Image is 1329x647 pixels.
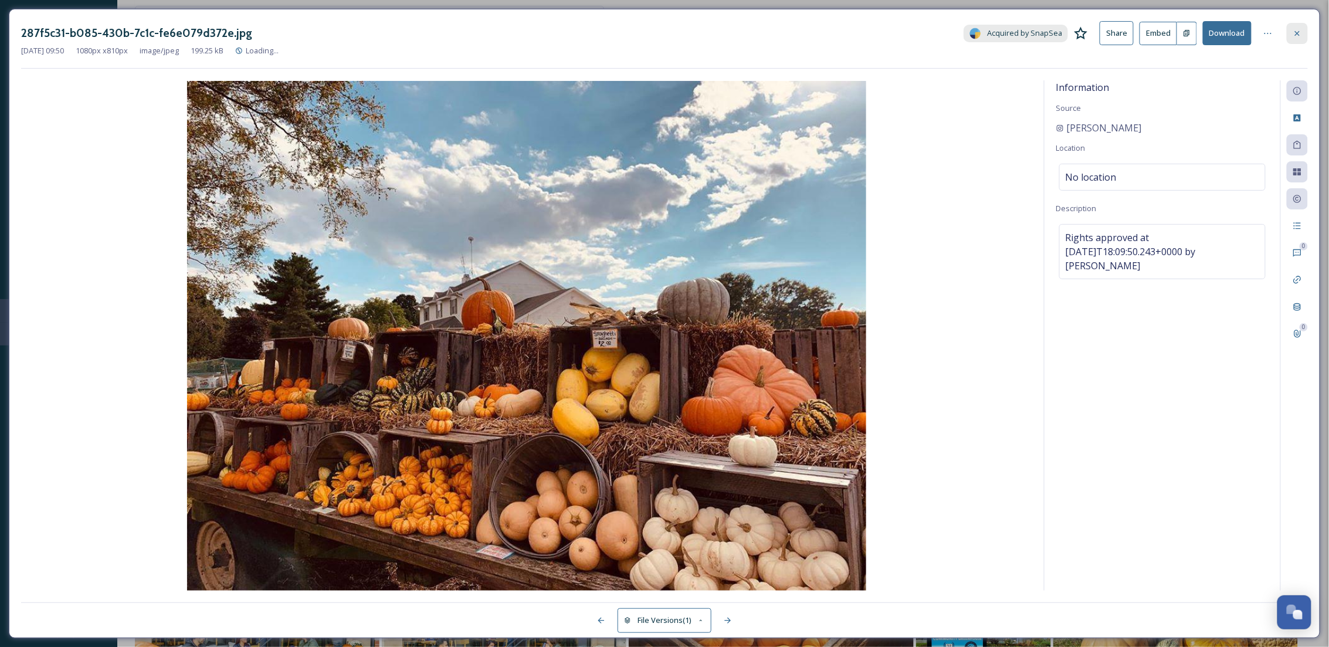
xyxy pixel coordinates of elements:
[1056,81,1110,94] span: Information
[76,45,128,56] span: 1080 px x 810 px
[1066,231,1259,273] span: Rights approved at [DATE]T18:09:50.243+0000 by [PERSON_NAME]
[1066,170,1117,184] span: No location
[1056,121,1142,135] a: [PERSON_NAME]
[1203,21,1252,45] button: Download
[1300,323,1308,331] div: 0
[1100,21,1134,45] button: Share
[1300,242,1308,250] div: 0
[969,28,981,39] img: snapsea-logo.png
[140,45,179,56] span: image/jpeg
[21,25,252,42] h3: 287f5c31-b085-430b-7c1c-fe6e079d372e.jpg
[1056,143,1086,153] span: Location
[1067,121,1142,135] span: [PERSON_NAME]
[1056,103,1081,113] span: Source
[618,608,711,632] button: File Versions(1)
[1140,22,1177,45] button: Embed
[1056,203,1097,214] span: Description
[246,45,279,56] span: Loading...
[191,45,223,56] span: 199.25 kB
[21,81,1032,591] img: 1ND4ZbeZ-9PcXVnPBPE3cZZveMEOHQC85.jpg
[987,28,1062,39] span: Acquired by SnapSea
[21,45,64,56] span: [DATE] 09:50
[1277,595,1311,629] button: Open Chat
